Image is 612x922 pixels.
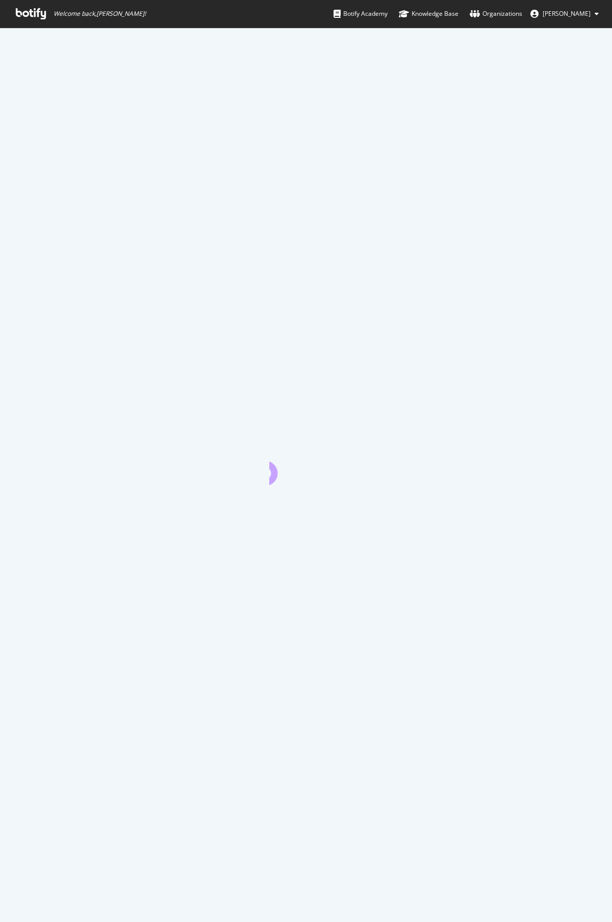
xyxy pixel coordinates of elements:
div: Botify Academy [334,9,388,19]
button: [PERSON_NAME] [522,6,607,22]
div: Knowledge Base [399,9,458,19]
div: animation [269,448,343,485]
div: Organizations [470,9,522,19]
span: Welcome back, [PERSON_NAME] ! [54,10,146,18]
span: Dan Laabs [543,9,591,18]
